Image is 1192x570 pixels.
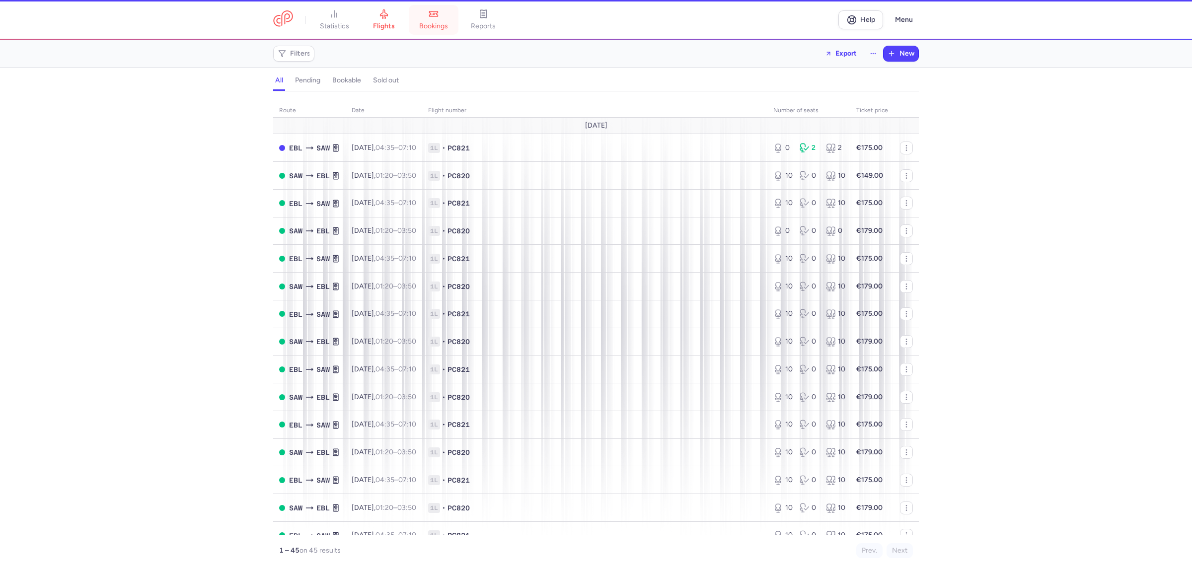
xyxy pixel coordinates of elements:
div: 0 [800,503,818,513]
strong: €179.00 [856,448,883,456]
strong: €175.00 [856,531,883,539]
span: PC821 [447,143,470,153]
span: – [375,143,416,152]
span: • [442,420,446,429]
div: 0 [826,226,844,236]
time: 04:35 [375,254,394,263]
time: 07:10 [398,365,416,373]
div: 0 [800,475,818,485]
a: Help [838,10,883,29]
span: SAW [289,225,302,236]
span: PC820 [447,282,470,291]
span: [DATE], [352,226,416,235]
span: Filters [290,50,310,58]
time: 01:20 [375,393,393,401]
span: [DATE], [352,254,416,263]
span: 1L [428,503,440,513]
span: SAW [289,170,302,181]
div: 0 [800,309,818,319]
time: 01:20 [375,226,393,235]
span: 1L [428,143,440,153]
time: 04:35 [375,476,394,484]
button: Menu [889,10,919,29]
span: • [442,171,446,181]
div: 10 [826,282,844,291]
div: 10 [826,337,844,347]
time: 07:10 [398,143,416,152]
span: – [375,420,416,428]
span: – [375,365,416,373]
span: [DATE], [352,282,416,290]
span: PC821 [447,254,470,264]
span: [DATE] [585,122,607,130]
span: SAW [316,253,330,264]
div: 10 [826,364,844,374]
span: 1L [428,254,440,264]
div: 10 [826,309,844,319]
div: 2 [826,143,844,153]
span: [DATE], [352,143,416,152]
div: 0 [800,254,818,264]
h4: all [275,76,283,85]
span: PC820 [447,337,470,347]
div: 0 [800,171,818,181]
strong: €175.00 [856,254,883,263]
div: 2 [800,143,818,153]
div: 10 [773,475,792,485]
span: [DATE], [352,309,416,318]
span: SAW [316,475,330,486]
div: 10 [773,254,792,264]
span: • [442,337,446,347]
th: Flight number [422,103,767,118]
span: EBL [289,198,302,209]
strong: €149.00 [856,171,883,180]
span: SAW [289,392,302,403]
span: PC820 [447,503,470,513]
span: • [442,475,446,485]
span: PC821 [447,198,470,208]
div: 0 [800,530,818,540]
span: SAW [316,420,330,430]
button: New [884,46,918,61]
time: 01:20 [375,171,393,180]
span: EBL [289,253,302,264]
div: 10 [773,447,792,457]
th: route [273,103,346,118]
div: 0 [773,226,792,236]
span: EBL [316,225,330,236]
span: – [375,448,416,456]
span: 1L [428,282,440,291]
div: 10 [773,337,792,347]
span: SAW [316,530,330,541]
span: – [375,282,416,290]
span: reports [471,22,496,31]
strong: €175.00 [856,420,883,428]
span: 1L [428,447,440,457]
span: PC821 [447,530,470,540]
span: [DATE], [352,476,416,484]
time: 04:35 [375,143,394,152]
span: EBL [316,447,330,458]
span: • [442,254,446,264]
time: 01:20 [375,503,393,512]
span: 1L [428,309,440,319]
span: SAW [316,142,330,153]
span: PC820 [447,447,470,457]
time: 01:20 [375,337,393,346]
span: – [375,503,416,512]
div: 0 [800,226,818,236]
span: – [375,199,416,207]
span: [DATE], [352,365,416,373]
strong: €175.00 [856,199,883,207]
time: 01:20 [375,448,393,456]
th: number of seats [767,103,850,118]
span: SAW [289,447,302,458]
span: [DATE], [352,171,416,180]
strong: €175.00 [856,143,883,152]
span: EBL [289,420,302,430]
span: bookings [419,22,448,31]
span: • [442,198,446,208]
span: – [375,254,416,263]
span: – [375,393,416,401]
span: statistics [320,22,349,31]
